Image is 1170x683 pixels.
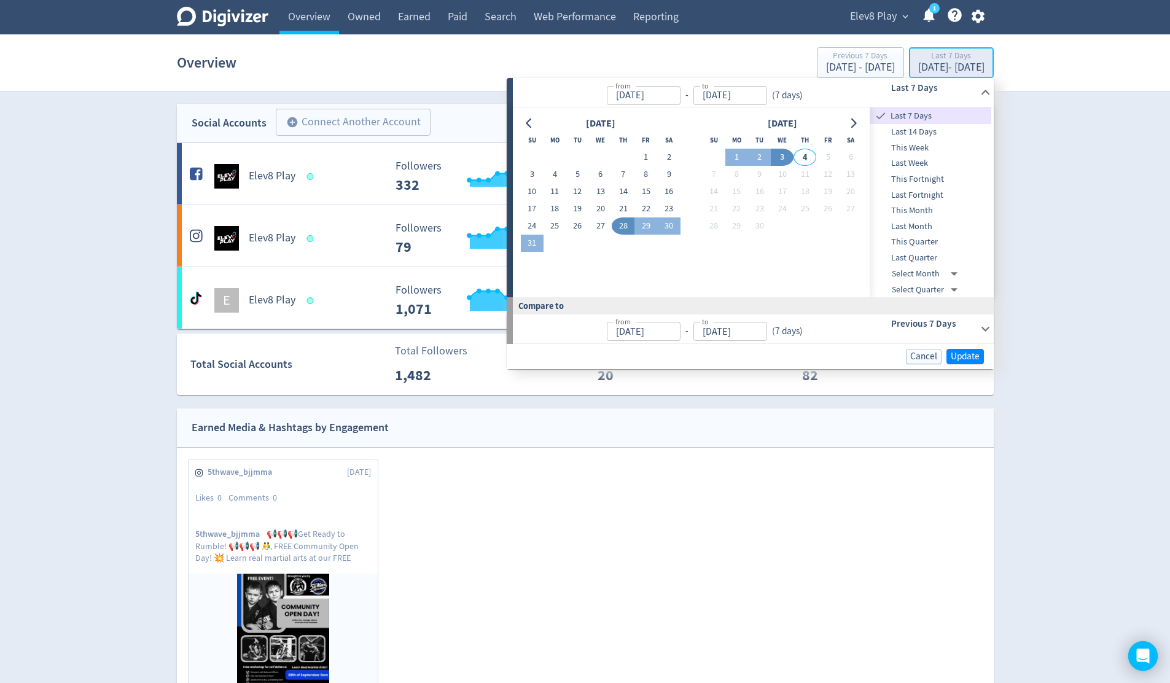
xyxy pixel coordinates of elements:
[612,131,634,149] th: Thursday
[566,166,589,183] button: 5
[870,141,991,155] span: This Week
[909,47,994,78] button: Last 7 Days[DATE]- [DATE]
[634,217,657,235] button: 29
[286,116,298,128] span: add_circle
[870,140,991,156] div: This Week
[870,203,991,219] div: This Month
[544,131,566,149] th: Monday
[544,166,566,183] button: 4
[900,11,911,22] span: expand_more
[177,205,994,267] a: Elev8 Play undefinedElev8 Play Followers --- Followers 79 1% Engagements 18 Engagements 18 100% V...
[870,155,991,171] div: Last Week
[347,466,371,478] span: [DATE]
[748,217,771,235] button: 30
[658,183,681,200] button: 16
[892,282,962,298] div: Select Quarter
[870,220,991,233] span: Last Month
[748,149,771,166] button: 2
[566,200,589,217] button: 19
[767,324,803,338] div: ( 7 days )
[612,200,634,217] button: 21
[816,166,839,183] button: 12
[513,78,994,107] div: from-to(7 days)Last 7 Days
[870,125,991,139] span: Last 14 Days
[267,111,431,136] a: Connect Another Account
[764,115,801,132] div: [DATE]
[192,114,267,132] div: Social Accounts
[794,183,816,200] button: 18
[589,131,612,149] th: Wednesday
[195,492,228,504] div: Likes
[703,131,725,149] th: Sunday
[589,217,612,235] button: 27
[389,284,574,317] svg: Followers ---
[658,131,681,149] th: Saturday
[725,183,748,200] button: 15
[634,200,657,217] button: 22
[306,235,317,242] span: Data last synced: 4 Sep 2025, 3:02pm (AEST)
[850,7,897,26] span: Elev8 Play
[870,234,991,250] div: This Quarter
[276,109,431,136] button: Connect Another Account
[658,217,681,235] button: 30
[658,149,681,166] button: 2
[870,157,991,170] span: Last Week
[306,173,317,180] span: Data last synced: 4 Sep 2025, 3:02pm (AEST)
[870,219,991,235] div: Last Month
[544,183,566,200] button: 11
[395,364,466,386] p: 1,482
[870,124,991,140] div: Last 14 Days
[681,324,693,338] div: -
[870,173,991,186] span: This Fortnight
[910,352,937,361] span: Cancel
[771,200,794,217] button: 24
[177,267,994,329] a: EElev8 Play Followers --- Followers 1,071 <1% Engagements 0 Engagements 0 _ 0% Video Views 0 Vide...
[870,250,991,266] div: Last Quarter
[544,217,566,235] button: 25
[826,52,895,62] div: Previous 7 Days
[208,466,279,478] span: 5thwave_bjjmma
[702,80,709,91] label: to
[306,297,317,304] span: Data last synced: 4 Sep 2025, 7:01am (AEST)
[802,364,873,386] p: 82
[840,200,862,217] button: 27
[249,169,295,184] h5: Elev8 Play
[892,266,962,282] div: Select Month
[888,109,991,123] span: Last 7 Days
[521,183,544,200] button: 10
[513,107,994,297] div: from-to(7 days)Last 7 Days
[816,200,839,217] button: 26
[817,47,904,78] button: Previous 7 Days[DATE] - [DATE]
[703,166,725,183] button: 7
[703,217,725,235] button: 28
[612,166,634,183] button: 7
[725,166,748,183] button: 8
[794,149,816,166] button: 4
[816,131,839,149] th: Friday
[395,343,467,359] p: Total Followers
[612,217,634,235] button: 28
[634,183,657,200] button: 15
[951,352,980,361] span: Update
[816,149,839,166] button: 5
[389,160,574,193] svg: Followers ---
[195,528,371,563] p: 📢📢📢Get Ready to Rumble! 📢📢📢 🤼‍♂️ FREE Community Open Day! 💥 Learn real martial arts at our FREE C...
[521,131,544,149] th: Sunday
[190,356,386,373] div: Total Social Accounts
[192,419,389,437] div: Earned Media & Hashtags by Engagement
[521,217,544,235] button: 24
[521,235,544,252] button: 31
[589,183,612,200] button: 13
[634,149,657,166] button: 1
[748,131,771,149] th: Tuesday
[214,226,239,251] img: Elev8 Play undefined
[918,52,985,62] div: Last 7 Days
[840,131,862,149] th: Saturday
[598,364,668,386] p: 20
[932,4,935,13] text: 1
[771,166,794,183] button: 10
[249,293,295,308] h5: Elev8 Play
[228,492,284,504] div: Comments
[521,115,539,132] button: Go to previous month
[634,131,657,149] th: Friday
